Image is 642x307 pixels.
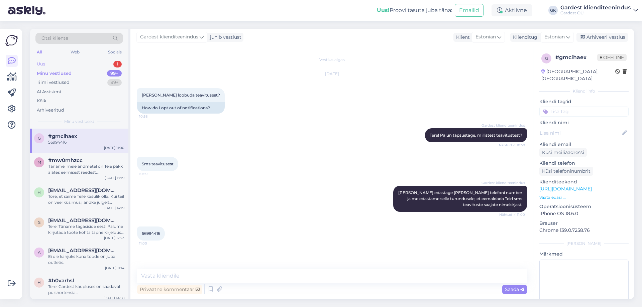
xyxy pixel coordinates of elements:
span: a [38,250,41,255]
div: Socials [107,48,123,56]
div: GK [548,6,558,15]
span: Offline [597,54,627,61]
div: How do I opt out of notifications? [137,102,225,114]
img: Askly Logo [5,34,18,47]
div: Proovi tasuta juba täna: [377,6,452,14]
span: h [37,190,41,195]
span: [PERSON_NAME] loobuda teavitusest? [142,93,220,98]
input: Lisa tag [539,107,629,117]
span: Saada [505,286,524,292]
p: Kliendi telefon [539,160,629,167]
p: Brauser [539,220,629,227]
div: Tore, et saime Teile kasulik olla. Kui teil on veel küsimusi, andke julgelt [PERSON_NAME] aitame ... [48,193,124,205]
p: Operatsioonisüsteem [539,203,629,210]
span: Nähtud ✓ 10:59 [499,143,525,148]
p: Kliendi tag'id [539,98,629,105]
div: Arhiveeri vestlus [576,33,628,42]
div: 1 [113,61,122,67]
span: h [37,280,41,285]
input: Lisa nimi [540,129,621,137]
div: [PERSON_NAME] [539,241,629,247]
span: g [545,56,548,61]
div: 99+ [107,70,122,77]
div: Vestlus algas [137,57,527,63]
span: 11:00 [139,241,164,246]
div: Tiimi vestlused [37,79,70,86]
div: Küsi meiliaadressi [539,148,587,157]
button: Emailid [455,4,484,17]
p: Kliendi nimi [539,119,629,126]
p: Chrome 139.0.7258.76 [539,227,629,234]
div: Arhiveeritud [37,107,64,114]
span: [PERSON_NAME] edastage [PERSON_NAME] telefoni number ja me edastame selle turundusele, et eemalda... [398,190,523,207]
div: [DATE] [137,71,527,77]
div: Uus [37,61,45,67]
div: Kõik [37,98,46,104]
div: [DATE] 11:14 [105,266,124,271]
span: Tere! Palun täpsustage, millistest teavitustest? [430,133,522,138]
div: Privaatne kommentaar [137,285,202,294]
p: Klienditeekond [539,178,629,185]
div: Tere! Täname tagasiside eest! Palume kirjutada toote kohta täpne kirjeldus koos piltidega [EMAIL_... [48,223,124,236]
div: [GEOGRAPHIC_DATA], [GEOGRAPHIC_DATA] [541,68,615,82]
span: sergeikonenko@gmail.com [48,217,118,223]
span: Estonian [475,33,496,41]
span: #gmcihaex [48,133,77,139]
div: Täname, meie andmetel on Teie pakk alates eelmisest reedest pakiautomaadis ootel. Palun edastage ... [48,163,124,175]
div: [DATE] 17:19 [105,175,124,180]
span: m [37,160,41,165]
span: Estonian [544,33,565,41]
span: Gardest klienditeenindus [481,180,525,185]
span: helenlahesaare@gmail.com [48,187,118,193]
span: g [38,136,41,141]
span: Otsi kliente [41,35,68,42]
span: s [38,220,40,225]
div: Klienditugi [510,34,539,41]
div: AI Assistent [37,89,62,95]
div: Küsi telefoninumbrit [539,167,593,176]
span: Nähtud ✓ 11:00 [499,212,525,217]
div: Gardest OÜ [560,10,631,16]
div: 99+ [107,79,122,86]
b: Uus! [377,7,390,13]
div: [DATE] 14:58 [104,296,124,301]
div: Aktiivne [492,4,532,16]
span: 56994416 [142,231,160,236]
div: Gardest klienditeenindus [560,5,631,10]
div: [DATE] 11:00 [104,145,124,150]
span: 10:58 [139,114,164,119]
div: [DATE] 12:23 [104,236,124,241]
p: iPhone OS 18.6.0 [539,210,629,217]
div: Tere! Gardest kaupluses on saadaval puishortensia '[PERSON_NAME]'/'Incrediball'. [48,284,124,296]
div: juhib vestlust [207,34,241,41]
div: Minu vestlused [37,70,72,77]
div: Web [69,48,81,56]
span: Sms teavitusest [142,161,174,166]
span: 10:59 [139,171,164,176]
div: Ei ole kahjuks kuna toode on juba outletis. [48,254,124,266]
p: Kliendi email [539,141,629,148]
p: Märkmed [539,251,629,258]
span: Gardest klienditeenindus [481,123,525,128]
a: [URL][DOMAIN_NAME] [539,186,592,192]
span: Minu vestlused [64,119,94,125]
div: [DATE] 14:19 [104,205,124,210]
div: 56994416 [48,139,124,145]
span: #mw0mhzcc [48,157,83,163]
span: #h0varhsl [48,278,74,284]
span: Gardest klienditeenindus [140,33,198,41]
p: Vaata edasi ... [539,194,629,200]
span: anastassia.iskyll@gmail.com [48,248,118,254]
div: # gmcihaex [555,53,597,61]
div: Kliendi info [539,88,629,94]
div: All [35,48,43,56]
div: Klient [453,34,470,41]
a: Gardest klienditeenindusGardest OÜ [560,5,638,16]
